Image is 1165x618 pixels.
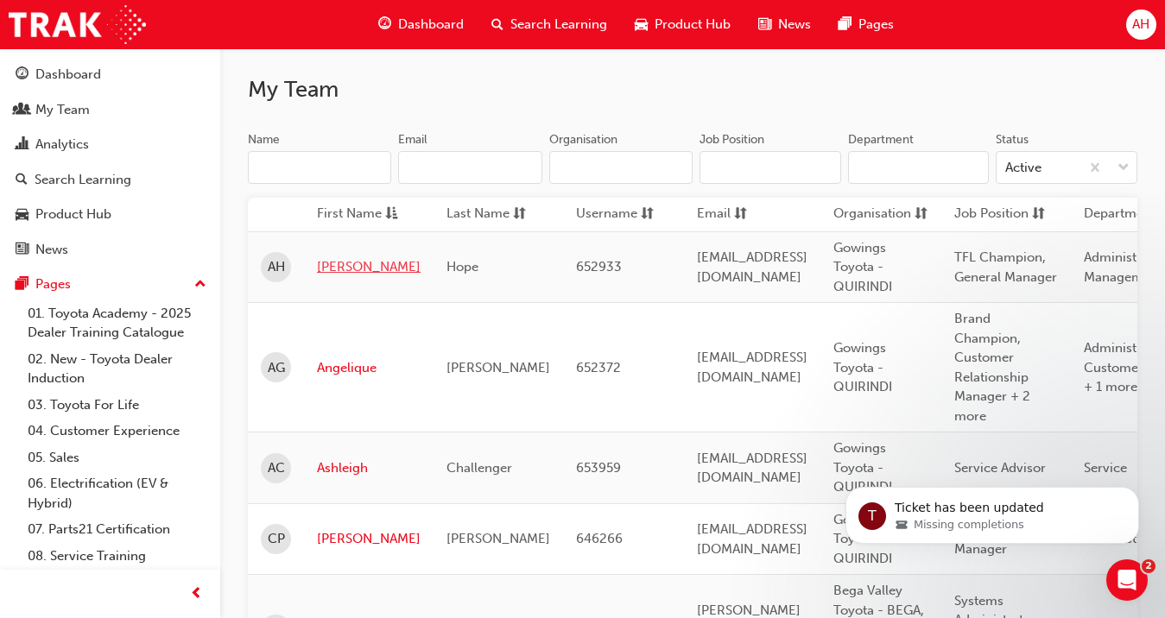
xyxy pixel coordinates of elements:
div: Job Position [700,131,764,148]
span: car-icon [635,14,648,35]
span: CP [268,529,285,549]
span: AH [268,257,285,277]
div: Dashboard [35,65,101,85]
span: Gowings Toyota - QUIRINDI [833,340,892,394]
a: 08. Service Training [21,543,213,570]
a: Angelique [317,358,421,378]
span: Product Hub [655,15,731,35]
a: guage-iconDashboard [364,7,478,42]
span: Gowings Toyota - QUIRINDI [833,240,892,294]
div: Organisation [549,131,617,148]
a: car-iconProduct Hub [621,7,744,42]
span: Organisation [833,204,911,225]
span: [PERSON_NAME] [446,531,550,546]
input: Department [848,151,990,184]
div: Status [996,131,1029,148]
span: car-icon [16,207,28,223]
span: sorting-icon [915,204,928,225]
span: sorting-icon [513,204,526,225]
button: DashboardMy TeamAnalyticsSearch LearningProduct HubNews [7,55,213,268]
a: search-iconSearch Learning [478,7,621,42]
img: Trak [9,5,146,44]
a: 09. Technical Training [21,569,213,596]
span: search-icon [16,173,28,188]
span: [EMAIL_ADDRESS][DOMAIN_NAME] [697,249,807,285]
a: [PERSON_NAME] [317,257,421,277]
span: AH [1132,15,1149,35]
button: Pages [7,268,213,300]
div: Email [398,131,427,148]
div: Active [1005,158,1042,178]
div: Name [248,131,280,148]
a: 07. Parts21 Certification [21,516,213,543]
a: pages-iconPages [825,7,908,42]
span: prev-icon [190,583,203,605]
span: asc-icon [385,204,398,225]
span: [EMAIL_ADDRESS][DOMAIN_NAME] [697,521,807,557]
div: Search Learning [35,170,131,190]
input: Organisation [549,151,693,184]
span: 2 [1142,559,1156,573]
iframe: Intercom notifications message [820,451,1165,571]
span: Job Position [954,204,1029,225]
span: guage-icon [378,14,391,35]
span: TFL Champion, General Manager [954,249,1057,285]
span: guage-icon [16,67,28,83]
span: Hope [446,259,478,274]
span: [PERSON_NAME] [446,360,550,375]
span: Challenger [446,460,512,476]
input: Job Position [700,151,841,184]
span: pages-icon [839,14,852,35]
span: down-icon [1118,157,1130,180]
span: Dashboard [398,15,464,35]
button: AH [1126,9,1156,40]
span: Username [576,204,637,225]
span: News [778,15,811,35]
span: news-icon [758,14,771,35]
span: Last Name [446,204,510,225]
a: [PERSON_NAME] [317,529,421,549]
button: Emailsorting-icon [697,204,792,225]
span: [EMAIL_ADDRESS][DOMAIN_NAME] [697,451,807,486]
a: Ashleigh [317,458,421,478]
button: Usernamesorting-icon [576,204,671,225]
a: 01. Toyota Academy - 2025 Dealer Training Catalogue [21,300,213,346]
span: sorting-icon [1032,204,1045,225]
div: Department [848,131,914,148]
a: Dashboard [7,59,213,91]
a: 04. Customer Experience [21,418,213,445]
a: Search Learning [7,164,213,196]
a: 02. New - Toyota Dealer Induction [21,346,213,392]
a: 03. Toyota For Life [21,392,213,419]
span: news-icon [16,243,28,258]
a: Analytics [7,129,213,161]
span: search-icon [491,14,503,35]
button: First Nameasc-icon [317,204,412,225]
button: Job Positionsorting-icon [954,204,1049,225]
span: people-icon [16,103,28,118]
a: News [7,234,213,266]
a: news-iconNews [744,7,825,42]
h2: My Team [248,76,1137,104]
span: [EMAIL_ADDRESS][DOMAIN_NAME] [697,350,807,385]
span: Gowings Toyota - QUIRINDI [833,440,892,495]
span: 653959 [576,460,621,476]
div: Pages [35,274,71,294]
span: First Name [317,204,382,225]
span: Department [1084,204,1156,225]
button: Last Namesorting-icon [446,204,541,225]
iframe: Intercom live chat [1106,559,1148,601]
span: sorting-icon [734,204,747,225]
div: News [35,240,68,260]
span: 652933 [576,259,622,274]
input: Email [398,151,541,184]
span: AC [268,458,285,478]
span: up-icon [194,274,206,296]
div: My Team [35,100,90,120]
